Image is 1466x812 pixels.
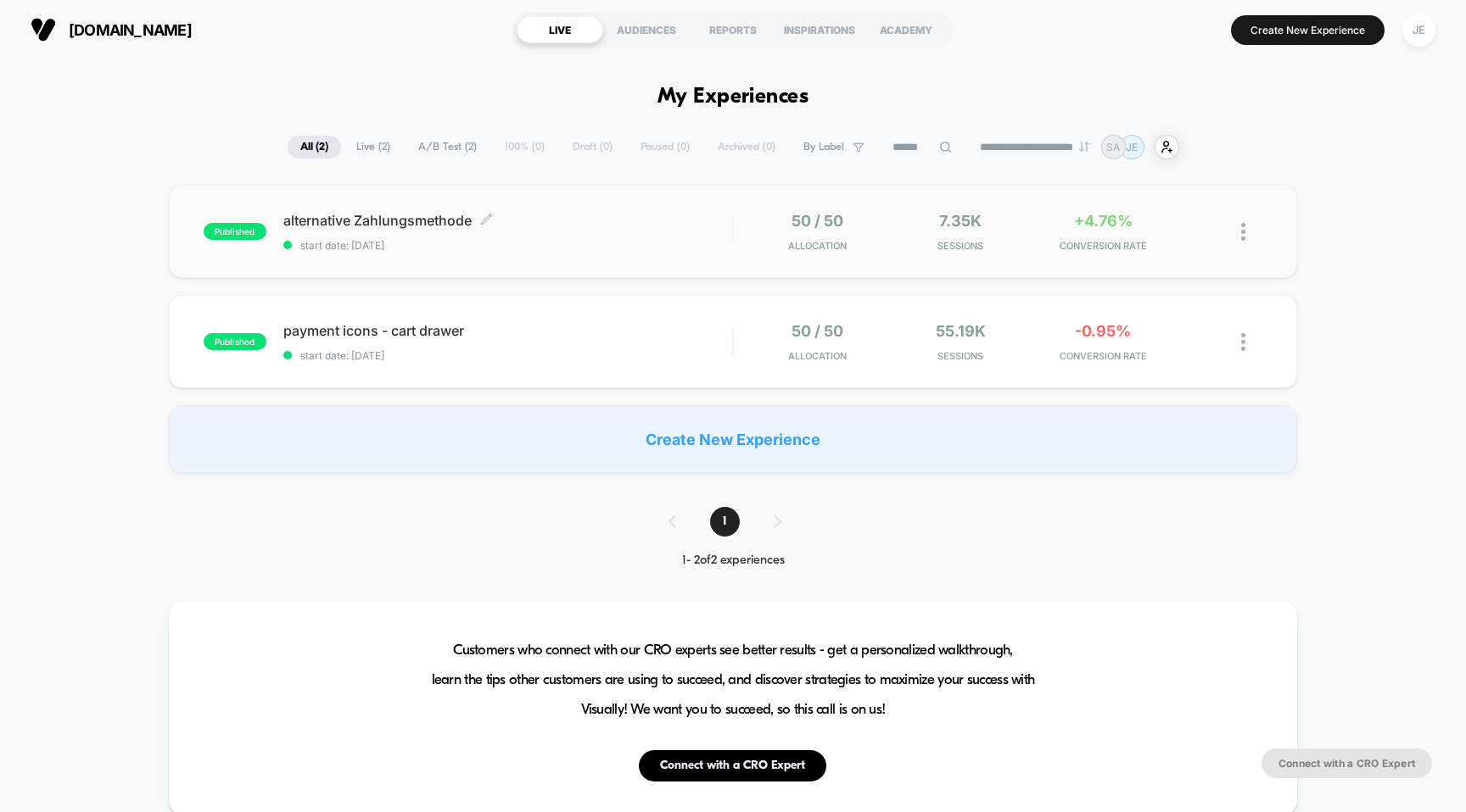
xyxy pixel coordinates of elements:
img: Visually logo [31,17,56,42]
span: start date: [DATE] [283,239,733,252]
span: 1 [710,507,740,537]
div: AUDIENCES [603,16,690,43]
span: payment icons - cart drawer [283,322,733,339]
div: Create New Experience [169,405,1298,473]
button: Play, NEW DEMO 2025-VEED.mp4 [354,190,394,231]
img: close [1241,223,1245,241]
button: Connect with a CRO Expert [639,750,826,781]
button: Connect with a CRO Expert [1262,748,1432,778]
button: Create New Experience [1231,15,1385,45]
span: Customers who connect with our CRO experts see better results - get a personalized walkthrough, l... [432,636,1035,725]
button: [DOMAIN_NAME] [25,16,197,43]
span: Sessions [893,350,1027,362]
div: INSPIRATIONS [776,16,863,43]
span: A/B Test ( 2 ) [406,136,490,159]
p: JE [1126,141,1138,153]
div: JE [1402,14,1435,47]
span: Allocation [788,240,847,252]
img: end [1079,142,1089,152]
input: Volume [625,391,676,407]
span: CONVERSION RATE [1036,350,1170,362]
span: By Label [803,141,844,153]
img: close [1241,333,1245,351]
span: published [204,333,266,350]
span: published [204,223,266,240]
span: 50 / 50 [792,212,843,230]
div: REPORTS [690,16,776,43]
div: ACADEMY [863,16,949,43]
span: -0.95% [1075,322,1131,340]
span: 55.19k [936,322,986,340]
div: Duration [547,389,592,408]
span: Sessions [893,240,1027,252]
span: [DOMAIN_NAME] [69,21,192,39]
div: LIVE [517,16,603,43]
span: Allocation [788,350,847,362]
button: JE [1397,13,1441,47]
div: Current time [506,389,545,408]
p: SA [1106,141,1120,153]
input: Seek [13,362,738,378]
span: alternative Zahlungsmethode [283,212,733,229]
button: Play, NEW DEMO 2025-VEED.mp4 [8,385,36,412]
h1: My Experiences [657,85,809,109]
div: 1 - 2 of 2 experiences [652,553,815,568]
span: 50 / 50 [792,322,843,340]
span: +4.76% [1074,212,1133,230]
span: Live ( 2 ) [344,136,403,159]
span: start date: [DATE] [283,349,733,362]
span: All ( 2 ) [288,136,341,159]
span: 7.35k [939,212,982,230]
span: CONVERSION RATE [1036,240,1170,252]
